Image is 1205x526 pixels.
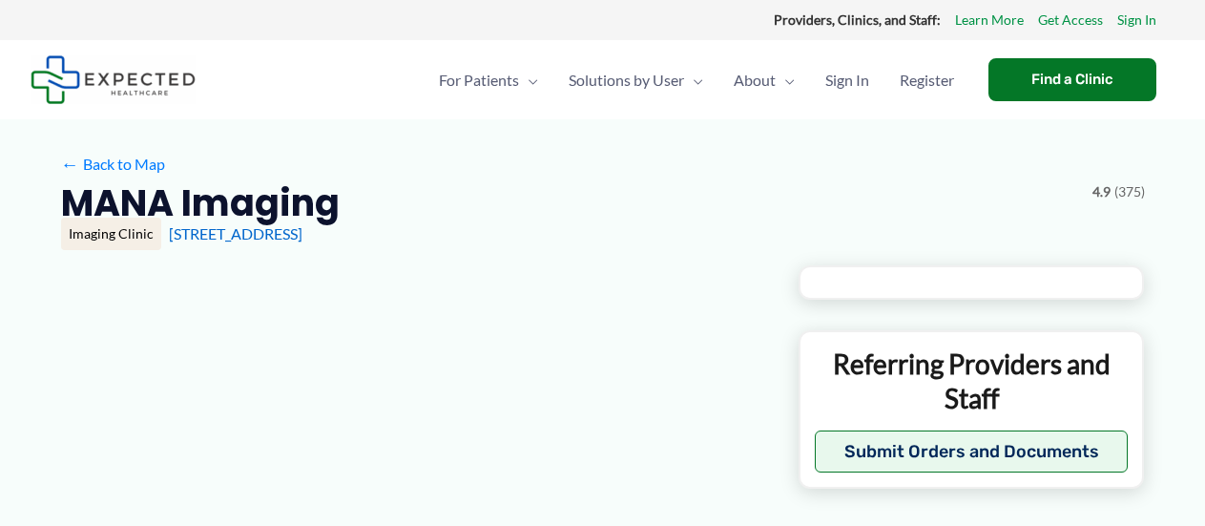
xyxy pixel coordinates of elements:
[684,47,703,114] span: Menu Toggle
[553,47,718,114] a: Solutions by UserMenu Toggle
[776,47,795,114] span: Menu Toggle
[955,8,1024,32] a: Learn More
[424,47,969,114] nav: Primary Site Navigation
[569,47,684,114] span: Solutions by User
[774,11,941,28] strong: Providers, Clinics, and Staff:
[1038,8,1103,32] a: Get Access
[718,47,810,114] a: AboutMenu Toggle
[734,47,776,114] span: About
[884,47,969,114] a: Register
[31,55,196,104] img: Expected Healthcare Logo - side, dark font, small
[900,47,954,114] span: Register
[61,218,161,250] div: Imaging Clinic
[169,224,302,242] a: [STREET_ADDRESS]
[424,47,553,114] a: For PatientsMenu Toggle
[1092,179,1111,204] span: 4.9
[61,179,340,226] h2: MANA Imaging
[815,347,1129,416] p: Referring Providers and Staff
[1117,8,1156,32] a: Sign In
[825,47,869,114] span: Sign In
[439,47,519,114] span: For Patients
[61,150,165,179] a: ←Back to Map
[988,58,1156,101] a: Find a Clinic
[1114,179,1145,204] span: (375)
[61,155,79,173] span: ←
[519,47,538,114] span: Menu Toggle
[810,47,884,114] a: Sign In
[815,431,1129,473] button: Submit Orders and Documents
